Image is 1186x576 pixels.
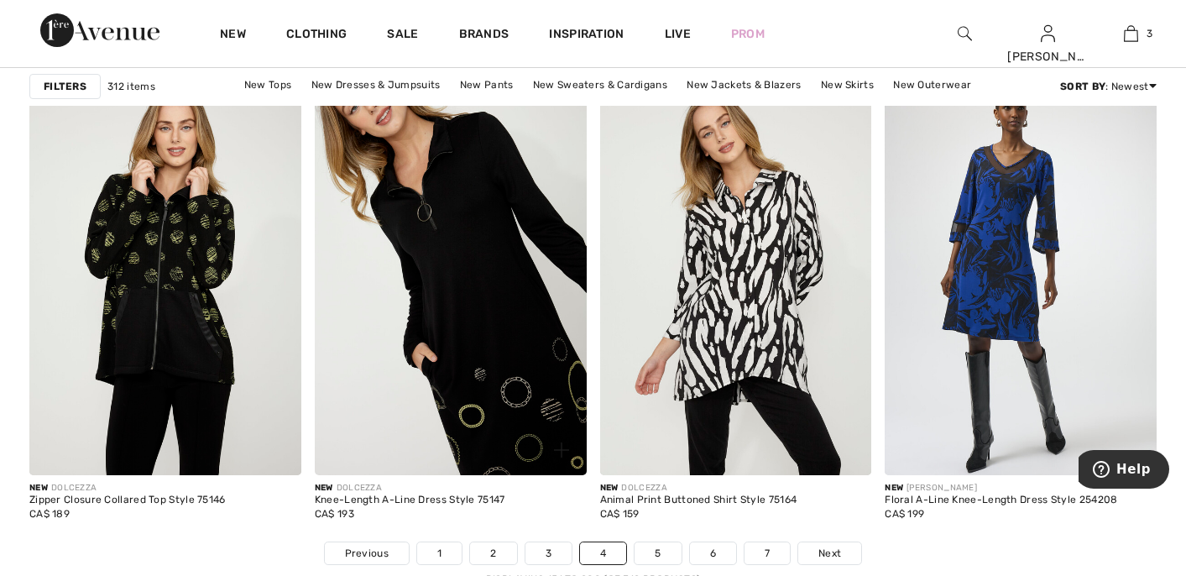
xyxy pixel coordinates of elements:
a: New Pants [452,74,522,96]
div: Knee-Length A-Line Dress Style 75147 [315,495,505,506]
span: 312 items [107,79,155,94]
a: Next [798,542,861,564]
a: New Jackets & Blazers [678,74,809,96]
img: plus_v2.svg [554,442,569,458]
a: Prom [731,25,765,43]
div: DOLCEZZA [315,482,505,495]
div: Animal Print Buttoned Shirt Style 75164 [600,495,797,506]
a: Brands [459,27,509,45]
a: 4 [580,542,626,564]
a: 3 [525,542,572,564]
a: 1 [417,542,462,564]
a: Clothing [286,27,347,45]
a: New Tops [236,74,300,96]
a: New Outerwear [885,74,980,96]
a: Sale [387,27,418,45]
img: My Info [1041,24,1055,44]
div: Zipper Closure Collared Top Style 75146 [29,495,226,506]
img: Floral A-Line Knee-Length Dress Style 254208. Black/Royal Sapphire [885,68,1157,476]
span: 3 [1147,26,1152,41]
a: New Sweaters & Cardigans [525,74,676,96]
div: [PERSON_NAME] [885,482,1117,495]
img: Zipper Closure Collared Top Style 75146. As sample [29,68,301,476]
span: New [600,483,619,493]
img: 1ère Avenue [40,13,159,47]
a: Live [665,25,691,43]
span: CA$ 199 [885,508,924,520]
a: 7 [745,542,790,564]
span: Next [818,546,841,561]
iframe: Opens a widget where you can find more information [1079,450,1169,492]
a: 2 [470,542,516,564]
span: Inspiration [549,27,624,45]
span: New [885,483,903,493]
span: CA$ 159 [600,508,640,520]
img: My Bag [1124,24,1138,44]
img: Animal Print Buttoned Shirt Style 75164. As sample [600,68,872,476]
img: search the website [958,24,972,44]
span: CA$ 193 [315,508,354,520]
a: Sign In [1041,25,1055,41]
span: New [29,483,48,493]
a: New [220,27,246,45]
a: 3 [1090,24,1172,44]
a: New Dresses & Jumpsuits [303,74,449,96]
strong: Filters [44,79,86,94]
div: [PERSON_NAME] [1007,48,1089,65]
div: : Newest [1060,79,1157,94]
span: New [315,483,333,493]
a: New Skirts [812,74,882,96]
a: 6 [690,542,736,564]
span: CA$ 189 [29,508,70,520]
div: Floral A-Line Knee-Length Dress Style 254208 [885,495,1117,506]
strong: Sort By [1060,81,1105,92]
div: DOLCEZZA [29,482,226,495]
span: Previous [345,546,389,561]
a: Previous [325,542,409,564]
div: DOLCEZZA [600,482,797,495]
a: 5 [635,542,681,564]
a: Knee-Length A-Line Dress Style 75147. As sample [315,68,587,476]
